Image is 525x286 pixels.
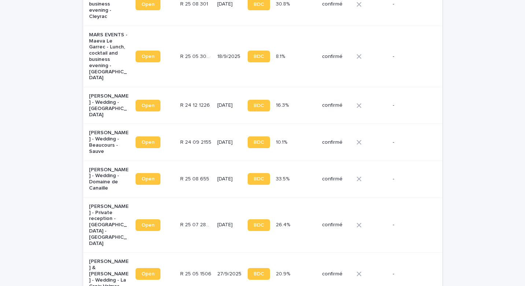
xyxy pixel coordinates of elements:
[217,54,242,60] p: 18/9/2025
[276,138,289,146] p: 10.1%
[276,220,292,228] p: 26.4%
[254,54,264,59] span: BDC
[141,271,155,276] span: Open
[83,197,442,253] tr: [PERSON_NAME] - Private reception - [GEOGRAPHIC_DATA] - [GEOGRAPHIC_DATA]OpenR 25 07 2863R 25 07 ...
[248,136,270,148] a: BDC
[254,140,264,145] span: BDC
[322,271,351,277] p: confirmé
[180,138,213,146] p: R 24 09 2155
[254,271,264,276] span: BDC
[276,52,286,60] p: 8.1%
[141,176,155,181] span: Open
[141,223,155,228] span: Open
[136,268,160,280] a: Open
[254,2,264,7] span: BDC
[254,103,264,108] span: BDC
[217,222,242,228] p: [DATE]
[83,87,442,124] tr: [PERSON_NAME] - Wedding - [GEOGRAPHIC_DATA]OpenR 24 12 1226R 24 12 1226 [DATE]BDC16.3%16.3% confi...
[136,100,160,111] a: Open
[217,176,242,182] p: [DATE]
[322,139,351,146] p: confirmé
[322,176,351,182] p: confirmé
[180,52,213,60] p: R 25 05 3098
[141,140,155,145] span: Open
[217,139,242,146] p: [DATE]
[89,167,130,191] p: [PERSON_NAME] - Wedding - Domaine de Canaille
[248,173,270,185] a: BDC
[248,268,270,280] a: BDC
[180,175,211,182] p: R 25 08 655
[141,54,155,59] span: Open
[248,219,270,231] a: BDC
[180,220,213,228] p: R 25 07 2863
[254,223,264,228] span: BDC
[254,176,264,181] span: BDC
[180,269,213,277] p: R 25 05 1506
[89,130,130,154] p: [PERSON_NAME] - Wedding - Beaucours - Sauve
[322,54,351,60] p: confirmé
[83,124,442,161] tr: [PERSON_NAME] - Wedding - Beaucours - SauveOpenR 24 09 2155R 24 09 2155 [DATE]BDC10.1%10.1% confi...
[217,271,242,277] p: 27/9/2025
[248,51,270,62] a: BDC
[393,222,430,228] p: -
[89,93,130,118] p: [PERSON_NAME] - Wedding - [GEOGRAPHIC_DATA]
[83,161,442,197] tr: [PERSON_NAME] - Wedding - Domaine de CanailleOpenR 25 08 655R 25 08 655 [DATE]BDC33.5%33.5% confi...
[136,173,160,185] a: Open
[83,26,442,87] tr: MARS EVENTS - Maeva Le Garrec - Lunch, cocktail and business evening - [GEOGRAPHIC_DATA]OpenR 25 ...
[136,136,160,148] a: Open
[322,222,351,228] p: confirmé
[393,102,430,109] p: -
[136,51,160,62] a: Open
[217,102,242,109] p: [DATE]
[141,2,155,7] span: Open
[248,100,270,111] a: BDC
[136,219,160,231] a: Open
[393,139,430,146] p: -
[89,203,130,247] p: [PERSON_NAME] - Private reception - [GEOGRAPHIC_DATA] - [GEOGRAPHIC_DATA]
[322,1,351,7] p: confirmé
[393,54,430,60] p: -
[276,175,291,182] p: 33.5%
[276,269,292,277] p: 20.9%
[393,176,430,182] p: -
[89,32,130,81] p: MARS EVENTS - Maeva Le Garrec - Lunch, cocktail and business evening - [GEOGRAPHIC_DATA]
[276,101,290,109] p: 16.3%
[180,101,211,109] p: R 24 12 1226
[322,102,351,109] p: confirmé
[217,1,242,7] p: [DATE]
[393,271,430,277] p: -
[393,1,430,7] p: -
[141,103,155,108] span: Open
